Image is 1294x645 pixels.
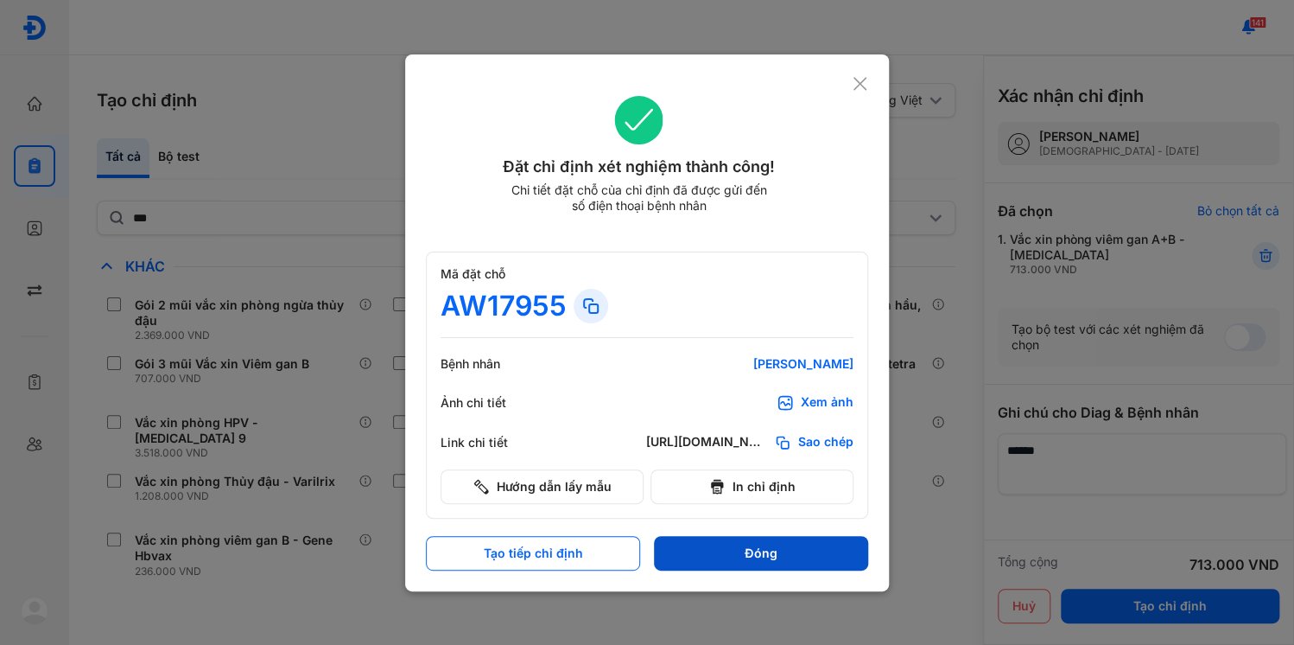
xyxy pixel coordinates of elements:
[650,469,853,504] button: In chỉ định
[441,266,853,282] div: Mã đặt chỗ
[426,155,852,179] div: Đặt chỉ định xét nghiệm thành công!
[801,394,853,412] div: Xem ảnh
[441,395,544,411] div: Ảnh chi tiết
[441,435,544,450] div: Link chi tiết
[426,536,640,571] button: Tạo tiếp chỉ định
[646,434,767,451] div: [URL][DOMAIN_NAME]
[441,469,644,504] button: Hướng dẫn lấy mẫu
[503,182,774,214] div: Chi tiết đặt chỗ của chỉ định đã được gửi đến số điện thoại bệnh nhân
[654,536,868,571] button: Đóng
[798,434,853,451] span: Sao chép
[646,356,853,372] div: [PERSON_NAME]
[441,356,544,372] div: Bệnh nhân
[441,289,567,323] div: AW17955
